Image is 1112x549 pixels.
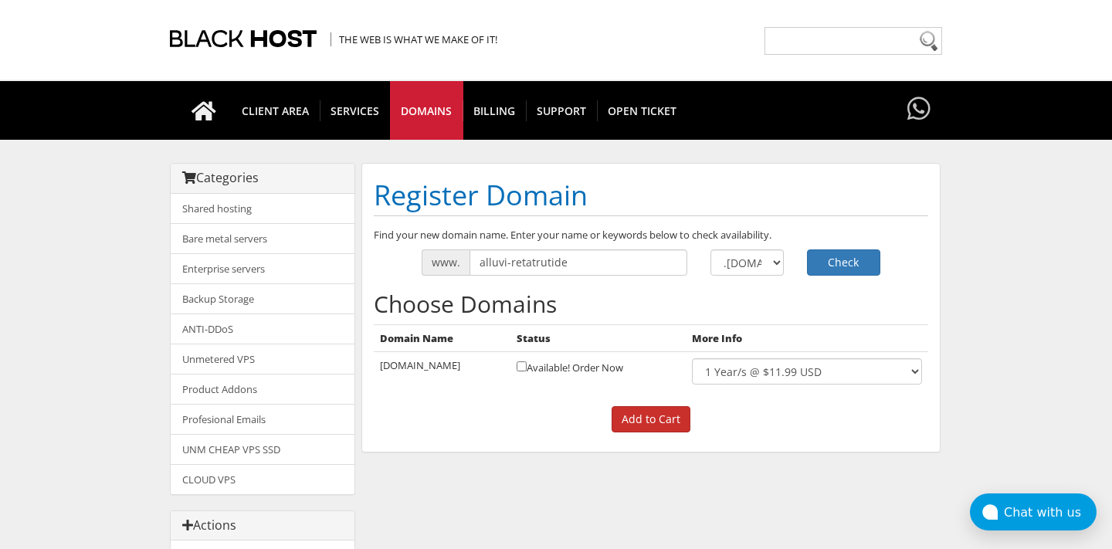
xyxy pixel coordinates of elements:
[171,434,354,465] a: UNM CHEAP VPS SSD
[374,352,510,391] td: [DOMAIN_NAME]
[374,228,928,242] p: Find your new domain name. Enter your name or keywords below to check availability.
[171,374,354,405] a: Product Addons
[171,344,354,374] a: Unmetered VPS
[374,291,928,317] h2: Choose Domains
[390,100,463,121] span: Domains
[231,100,320,121] span: CLIENT AREA
[331,32,497,46] span: The Web is what we make of it!
[526,81,598,140] a: Support
[176,81,232,140] a: Go to homepage
[612,406,690,432] input: Add to Cart
[807,249,880,276] button: Check
[231,81,320,140] a: CLIENT AREA
[764,27,942,55] input: Need help?
[422,249,470,276] span: www.
[970,493,1097,530] button: Chat with us
[171,464,354,494] a: CLOUD VPS
[463,100,527,121] span: Billing
[686,324,928,352] th: More Info
[597,100,687,121] span: Open Ticket
[182,171,343,185] h3: Categories
[171,404,354,435] a: Profesional Emails
[374,324,510,352] th: Domain Name
[510,324,686,352] th: Status
[903,81,934,138] a: Have questions?
[374,175,928,216] h1: Register Domain
[320,100,391,121] span: SERVICES
[597,81,687,140] a: Open Ticket
[171,223,354,254] a: Bare metal servers
[526,100,598,121] span: Support
[171,313,354,344] a: ANTI-DDoS
[463,81,527,140] a: Billing
[390,81,463,140] a: Domains
[320,81,391,140] a: SERVICES
[171,253,354,284] a: Enterprise servers
[171,283,354,314] a: Backup Storage
[1004,505,1097,520] div: Chat with us
[182,519,343,533] h3: Actions
[171,194,354,224] a: Shared hosting
[510,352,686,391] td: Available! Order Now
